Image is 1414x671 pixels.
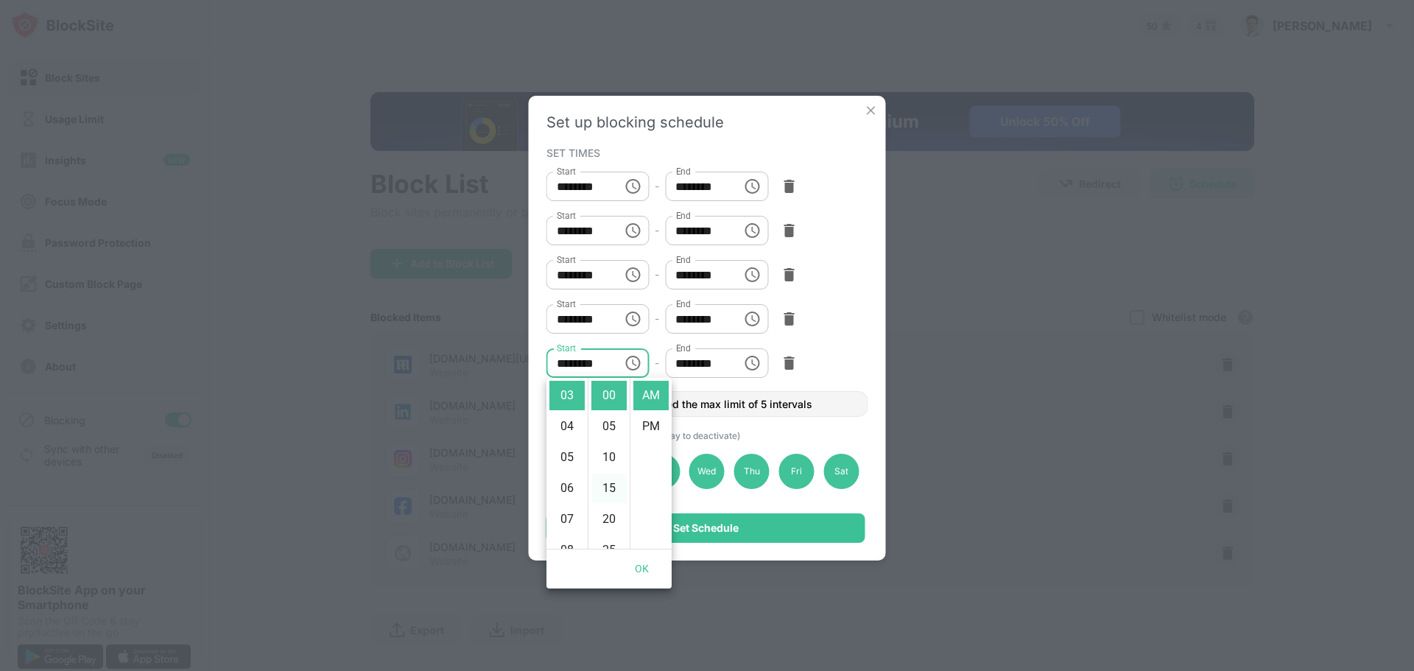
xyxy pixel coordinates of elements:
[734,454,770,489] div: Thu
[823,454,859,489] div: Sat
[779,454,815,489] div: Fri
[588,378,630,549] ul: Select minutes
[675,298,691,310] label: End
[673,522,739,534] div: Set Schedule
[549,412,585,441] li: 4 hours
[737,172,767,201] button: Choose time, selected time is 10:00 AM
[655,355,659,371] div: -
[546,429,865,441] div: SELECTED DAYS
[737,216,767,245] button: Choose time, selected time is 11:30 AM
[675,165,691,178] label: End
[591,505,627,534] li: 20 minutes
[618,172,647,201] button: Choose time, selected time is 8:30 AM
[546,113,868,131] div: Set up blocking schedule
[737,304,767,334] button: Choose time, selected time is 3:00 PM
[549,381,585,410] li: 3 hours
[591,443,627,472] li: 10 minutes
[864,103,879,118] img: x-button.svg
[675,253,691,266] label: End
[618,260,647,289] button: Choose time, selected time is 11:45 AM
[655,178,659,194] div: -
[655,222,659,239] div: -
[591,474,627,503] li: 15 minutes
[633,412,669,441] li: PM
[630,378,672,549] ul: Select meridiem
[675,342,691,354] label: End
[549,505,585,534] li: 7 hours
[591,381,627,410] li: 0 minutes
[557,298,576,310] label: Start
[618,348,647,378] button: Choose time, selected time is 3:00 AM
[557,209,576,222] label: Start
[546,147,865,158] div: SET TIMES
[549,443,585,472] li: 5 hours
[618,304,647,334] button: Choose time, selected time is 2:00 PM
[557,342,576,354] label: Start
[546,378,588,549] ul: Select hours
[737,348,767,378] button: Choose time, selected time is 1:00 PM
[557,253,576,266] label: Start
[557,165,576,178] label: Start
[655,267,659,283] div: -
[737,260,767,289] button: Choose time, selected time is 1:00 PM
[631,430,740,441] span: (Click a day to deactivate)
[655,311,659,327] div: -
[618,216,647,245] button: Choose time, selected time is 10:15 AM
[689,454,725,489] div: Wed
[619,555,666,583] button: OK
[675,209,691,222] label: End
[549,535,585,565] li: 8 hours
[549,474,585,503] li: 6 hours
[591,535,627,565] li: 25 minutes
[591,412,627,441] li: 5 minutes
[546,391,868,417] div: You`ve reached the max limit of 5 intervals
[633,381,669,410] li: AM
